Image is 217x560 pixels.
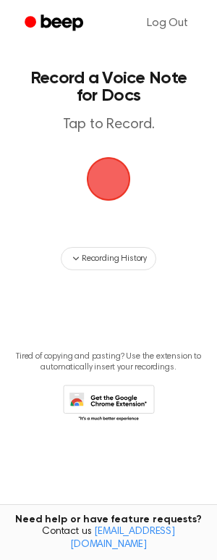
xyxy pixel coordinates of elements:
button: Recording History [61,247,156,270]
p: Tired of copying and pasting? Use the extension to automatically insert your recordings. [12,351,205,373]
span: Contact us [9,526,208,551]
span: Recording History [82,252,147,265]
a: [EMAIL_ADDRESS][DOMAIN_NAME] [70,527,175,550]
img: Beep Logo [87,157,130,201]
p: Tap to Record. [26,116,191,134]
a: Beep [14,9,96,38]
h1: Record a Voice Note for Docs [26,70,191,104]
a: Log Out [132,6,203,41]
